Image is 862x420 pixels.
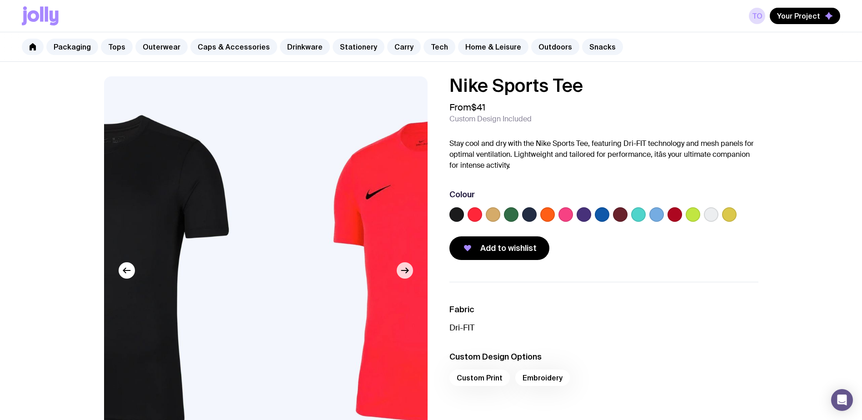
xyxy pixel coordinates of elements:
[449,76,758,95] h1: Nike Sports Tee
[749,8,765,24] a: TO
[190,39,277,55] a: Caps & Accessories
[449,351,758,362] h3: Custom Design Options
[582,39,623,55] a: Snacks
[135,39,188,55] a: Outerwear
[777,11,820,20] span: Your Project
[831,389,853,411] div: Open Intercom Messenger
[449,236,549,260] button: Add to wishlist
[531,39,579,55] a: Outdoors
[770,8,840,24] button: Your Project
[449,304,758,315] h3: Fabric
[471,101,485,113] span: $41
[387,39,421,55] a: Carry
[449,138,758,171] p: Stay cool and dry with the Nike Sports Tee, featuring Dri-FIT technology and mesh panels for opti...
[333,39,384,55] a: Stationery
[458,39,528,55] a: Home & Leisure
[449,115,532,124] span: Custom Design Included
[46,39,98,55] a: Packaging
[449,189,475,200] h3: Colour
[449,102,485,113] span: From
[101,39,133,55] a: Tops
[280,39,330,55] a: Drinkware
[480,243,537,254] span: Add to wishlist
[424,39,455,55] a: Tech
[449,322,758,333] p: Dri-FIT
